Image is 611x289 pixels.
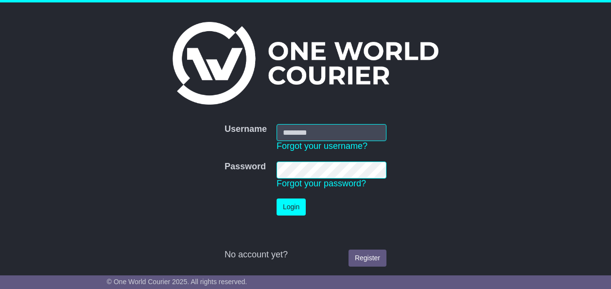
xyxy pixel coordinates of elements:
[225,250,386,260] div: No account yet?
[107,278,247,286] span: © One World Courier 2025. All rights reserved.
[277,179,366,188] a: Forgot your password?
[277,141,367,151] a: Forgot your username?
[225,162,266,172] label: Password
[349,250,386,267] a: Register
[277,199,306,216] button: Login
[225,124,267,135] label: Username
[173,22,438,105] img: One World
